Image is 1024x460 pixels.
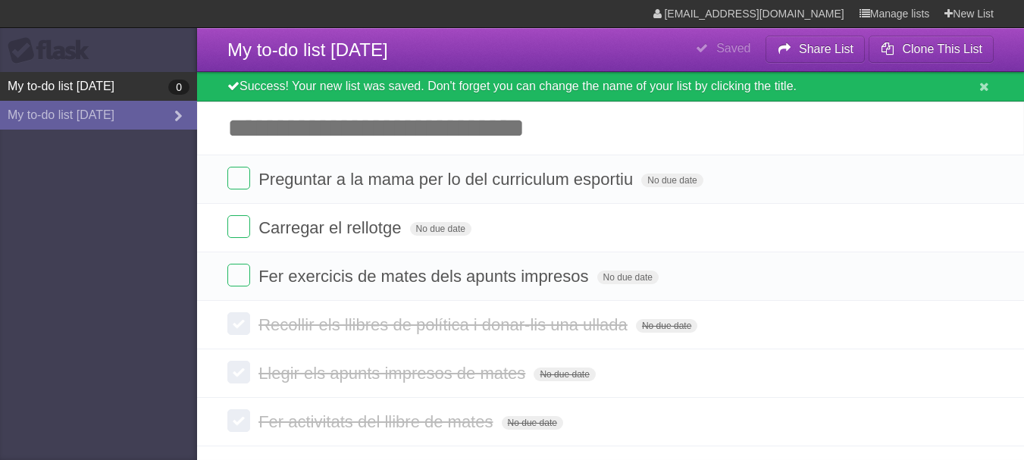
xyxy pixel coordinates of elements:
[227,215,250,238] label: Done
[766,36,866,63] button: Share List
[869,36,994,63] button: Clone This List
[227,409,250,432] label: Done
[636,319,697,333] span: No due date
[716,42,750,55] b: Saved
[227,264,250,286] label: Done
[168,80,189,95] b: 0
[502,416,563,430] span: No due date
[197,72,1024,102] div: Success! Your new list was saved. Don't forget you can change the name of your list by clicking t...
[227,39,388,60] span: My to-do list [DATE]
[258,315,631,334] span: Recollir els llibres de política i donar-lis una ullada
[227,312,250,335] label: Done
[227,167,250,189] label: Done
[258,218,405,237] span: Carregar el rellotge
[534,368,595,381] span: No due date
[227,361,250,383] label: Done
[410,222,471,236] span: No due date
[258,170,637,189] span: Preguntar a la mama per lo del curriculum esportiu
[799,42,853,55] b: Share List
[258,364,529,383] span: Llegir els apunts impresos de mates
[641,174,703,187] span: No due date
[8,37,99,64] div: Flask
[258,412,496,431] span: Fer activitats del llibre de mates
[597,271,659,284] span: No due date
[258,267,592,286] span: Fer exercicis de mates dels apunts impresos
[902,42,982,55] b: Clone This List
